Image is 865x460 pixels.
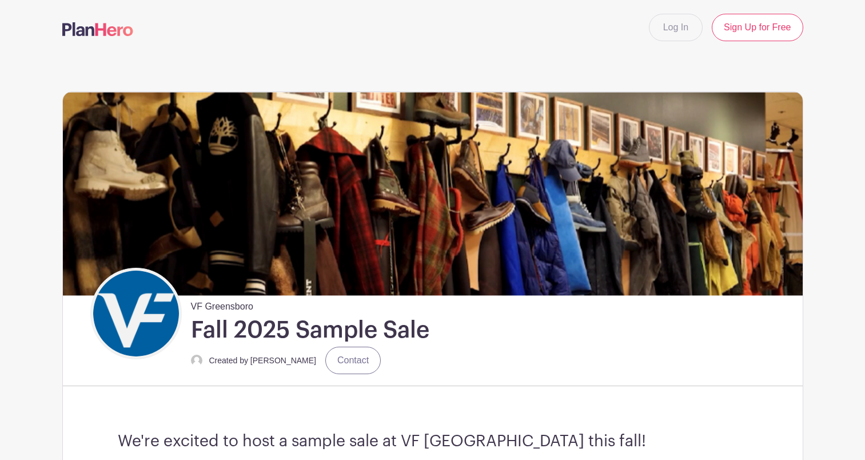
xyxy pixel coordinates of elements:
[649,14,703,41] a: Log In
[93,271,179,356] img: VF_Icon_FullColor_CMYK-small.png
[191,355,202,366] img: default-ce2991bfa6775e67f084385cd625a349d9dcbb7a52a09fb2fda1e96e2d18dcdb.png
[191,295,253,314] span: VF Greensboro
[118,432,748,451] h3: We're excited to host a sample sale at VF [GEOGRAPHIC_DATA] this fall!
[191,316,429,344] h1: Fall 2025 Sample Sale
[62,22,133,36] img: logo-507f7623f17ff9eddc593b1ce0a138ce2505c220e1c5a4e2b4648c50719b7d32.svg
[325,347,381,374] a: Contact
[63,92,803,295] img: Sample%20Sale.png
[712,14,803,41] a: Sign Up for Free
[209,356,317,365] small: Created by [PERSON_NAME]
